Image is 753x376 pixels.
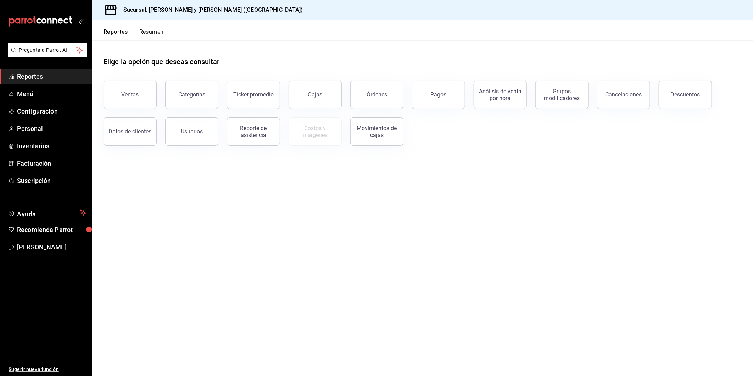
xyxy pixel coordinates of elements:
[659,81,712,109] button: Descuentos
[17,89,86,99] span: Menú
[606,91,642,98] div: Cancelaciones
[227,117,280,146] button: Reporte de asistencia
[232,125,275,138] div: Reporte de asistencia
[104,117,157,146] button: Datos de clientes
[178,91,205,98] div: Categorías
[227,81,280,109] button: Ticket promedio
[17,124,86,133] span: Personal
[104,81,157,109] button: Ventas
[8,43,87,57] button: Pregunta a Parrot AI
[109,128,152,135] div: Datos de clientes
[671,91,700,98] div: Descuentos
[350,117,403,146] button: Movimientos de cajas
[78,18,84,24] button: open_drawer_menu
[350,81,403,109] button: Órdenes
[139,28,164,40] button: Resumen
[597,81,650,109] button: Cancelaciones
[355,125,399,138] div: Movimientos de cajas
[540,88,584,101] div: Grupos modificadores
[17,141,86,151] span: Inventarios
[122,91,139,98] div: Ventas
[17,176,86,186] span: Suscripción
[5,51,87,59] a: Pregunta a Parrot AI
[535,81,589,109] button: Grupos modificadores
[104,56,220,67] h1: Elige la opción que deseas consultar
[17,242,86,252] span: [PERSON_NAME]
[478,88,522,101] div: Análisis de venta por hora
[474,81,527,109] button: Análisis de venta por hora
[289,81,342,109] a: Cajas
[118,6,303,14] h3: Sucursal: [PERSON_NAME] y [PERSON_NAME] ([GEOGRAPHIC_DATA])
[181,128,203,135] div: Usuarios
[9,366,86,373] span: Sugerir nueva función
[308,90,323,99] div: Cajas
[17,225,86,234] span: Recomienda Parrot
[412,81,465,109] button: Pagos
[233,91,274,98] div: Ticket promedio
[367,91,387,98] div: Órdenes
[104,28,164,40] div: navigation tabs
[289,117,342,146] button: Contrata inventarios para ver este reporte
[431,91,447,98] div: Pagos
[293,125,337,138] div: Costos y márgenes
[17,72,86,81] span: Reportes
[165,81,218,109] button: Categorías
[165,117,218,146] button: Usuarios
[17,159,86,168] span: Facturación
[104,28,128,40] button: Reportes
[17,209,77,217] span: Ayuda
[17,106,86,116] span: Configuración
[19,46,76,54] span: Pregunta a Parrot AI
